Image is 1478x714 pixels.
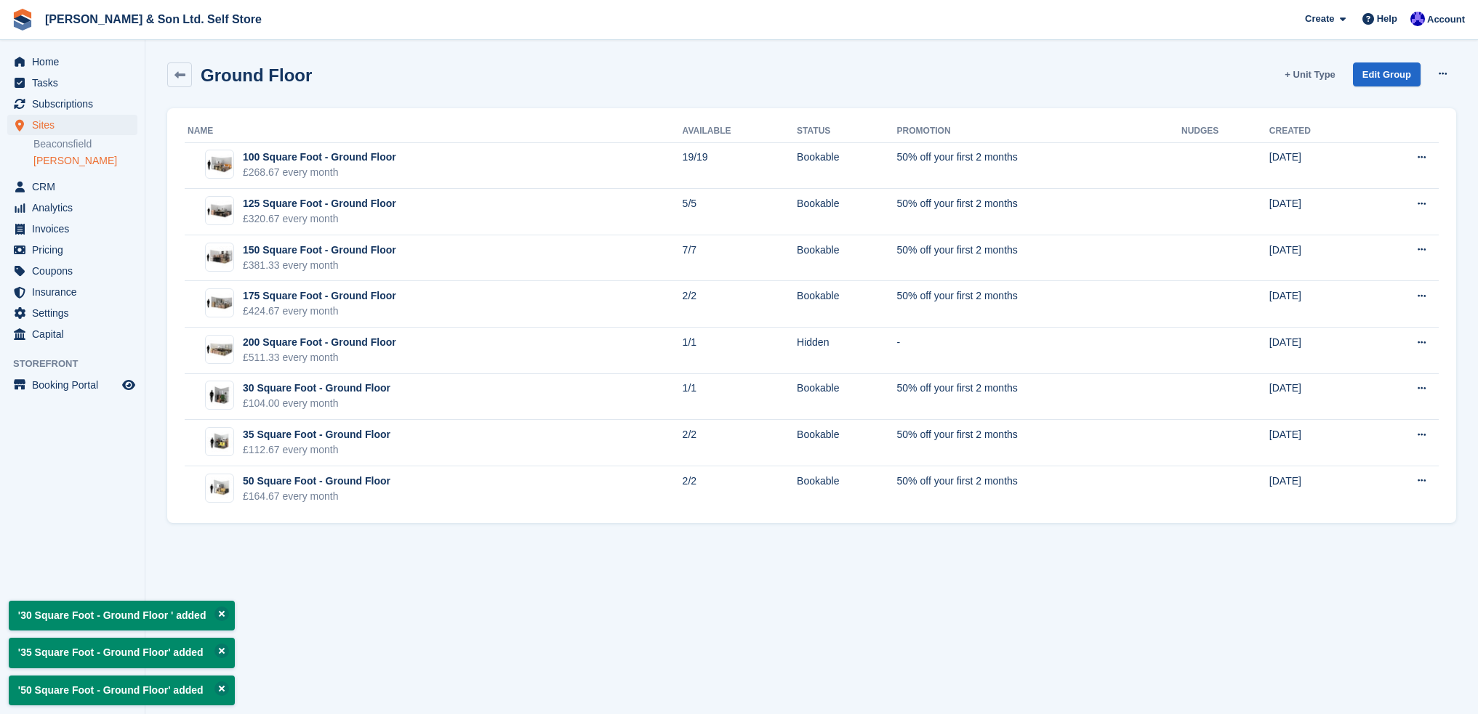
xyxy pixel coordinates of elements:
[797,281,896,328] td: Bookable
[897,328,1181,374] td: -
[7,375,137,395] a: menu
[683,328,797,374] td: 1/1
[683,281,797,328] td: 2/2
[797,120,896,143] th: Status
[120,376,137,394] a: Preview store
[897,373,1181,420] td: 50% off your first 2 months
[33,154,137,168] a: [PERSON_NAME]
[797,373,896,420] td: Bookable
[683,142,797,189] td: 19/19
[33,137,137,151] a: Beaconsfield
[243,211,396,227] div: £320.67 every month
[1269,235,1367,281] td: [DATE]
[1269,466,1367,511] td: [DATE]
[206,293,233,314] img: 175-sqft-unit%20(1).jpg
[7,177,137,197] a: menu
[243,196,396,211] div: 125 Square Foot - Ground Floor
[797,189,896,235] td: Bookable
[243,489,390,504] div: £164.67 every month
[1427,12,1465,27] span: Account
[243,474,390,489] div: 50 Square Foot - Ground Floor
[7,240,137,260] a: menu
[7,219,137,239] a: menu
[32,115,119,135] span: Sites
[32,375,119,395] span: Booking Portal
[32,94,119,114] span: Subscriptions
[206,431,233,453] img: 35-sqft-unit%20(2).jpg
[206,339,233,360] img: 200-sqft-unit%20(2).jpg
[1269,189,1367,235] td: [DATE]
[1279,62,1341,86] a: + Unit Type
[243,396,390,411] div: £104.00 every month
[243,335,396,350] div: 200 Square Foot - Ground Floor
[797,235,896,281] td: Bookable
[9,601,235,630] p: '30 Square Foot - Ground Floor ' added
[1305,12,1334,26] span: Create
[1269,120,1367,143] th: Created
[897,281,1181,328] td: 50% off your first 2 months
[683,235,797,281] td: 7/7
[1410,12,1425,26] img: Samantha Tripp
[32,73,119,93] span: Tasks
[206,246,233,267] img: 150-sqft-unit.jpg
[243,350,396,365] div: £511.33 every month
[243,243,396,258] div: 150 Square Foot - Ground Floor
[7,324,137,344] a: menu
[897,189,1181,235] td: 50% off your first 2 months
[32,240,119,260] span: Pricing
[897,235,1181,281] td: 50% off your first 2 months
[797,328,896,374] td: Hidden
[32,261,119,281] span: Coupons
[7,282,137,302] a: menu
[683,189,797,235] td: 5/5
[32,219,119,239] span: Invoices
[9,676,235,705] p: '50 Square Foot - Ground Floor' added
[243,381,390,396] div: 30 Square Foot - Ground Floor
[7,303,137,323] a: menu
[206,200,233,222] img: 125-sqft-unit.jpg
[1269,328,1367,374] td: [DATE]
[206,477,233,498] img: 50-sqft-unit%20(1).jpg
[897,466,1181,511] td: 50% off your first 2 months
[897,142,1181,189] td: 50% off your first 2 months
[683,373,797,420] td: 1/1
[243,258,396,273] div: £381.33 every month
[683,466,797,511] td: 2/2
[7,94,137,114] a: menu
[7,261,137,281] a: menu
[243,165,396,180] div: £268.67 every month
[683,120,797,143] th: Available
[206,154,233,175] img: 100-sqft-unit%20(1).jpg
[897,420,1181,466] td: 50% off your first 2 months
[797,142,896,189] td: Bookable
[7,52,137,72] a: menu
[7,198,137,218] a: menu
[32,198,119,218] span: Analytics
[32,324,119,344] span: Capital
[32,177,119,197] span: CRM
[32,52,119,72] span: Home
[201,65,312,85] h2: Ground Floor
[39,7,268,31] a: [PERSON_NAME] & Son Ltd. Self Store
[1181,120,1269,143] th: Nudges
[32,282,119,302] span: Insurance
[1269,373,1367,420] td: [DATE]
[1269,420,1367,466] td: [DATE]
[243,288,396,304] div: 175 Square Foot - Ground Floor
[1269,142,1367,189] td: [DATE]
[897,120,1181,143] th: Promotion
[797,466,896,511] td: Bookable
[243,304,396,319] div: £424.67 every month
[7,73,137,93] a: menu
[7,115,137,135] a: menu
[1377,12,1397,26] span: Help
[1353,62,1421,86] a: Edit Group
[243,442,390,458] div: £112.67 every month
[32,303,119,323] span: Settings
[9,638,235,668] p: '35 Square Foot - Ground Floor' added
[206,385,233,406] img: 30-sqft-unit%20(1).jpg
[243,427,390,442] div: 35 Square Foot - Ground Floor
[683,420,797,466] td: 2/2
[13,357,145,371] span: Storefront
[12,9,33,31] img: stora-icon-8386f47178a22dfd0bd8f6a31ec36ba5ce8667c1dd55bd0f319d3a0aa187defe.svg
